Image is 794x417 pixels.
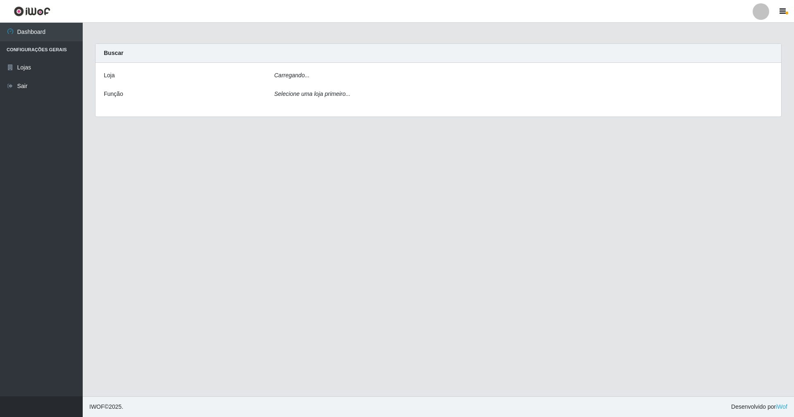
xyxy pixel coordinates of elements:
i: Carregando... [274,72,310,79]
strong: Buscar [104,50,123,56]
span: IWOF [89,403,105,410]
img: CoreUI Logo [14,6,50,17]
span: Desenvolvido por [731,403,787,411]
label: Função [104,90,123,98]
i: Selecione uma loja primeiro... [274,91,350,97]
a: iWof [776,403,787,410]
label: Loja [104,71,115,80]
span: © 2025 . [89,403,123,411]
